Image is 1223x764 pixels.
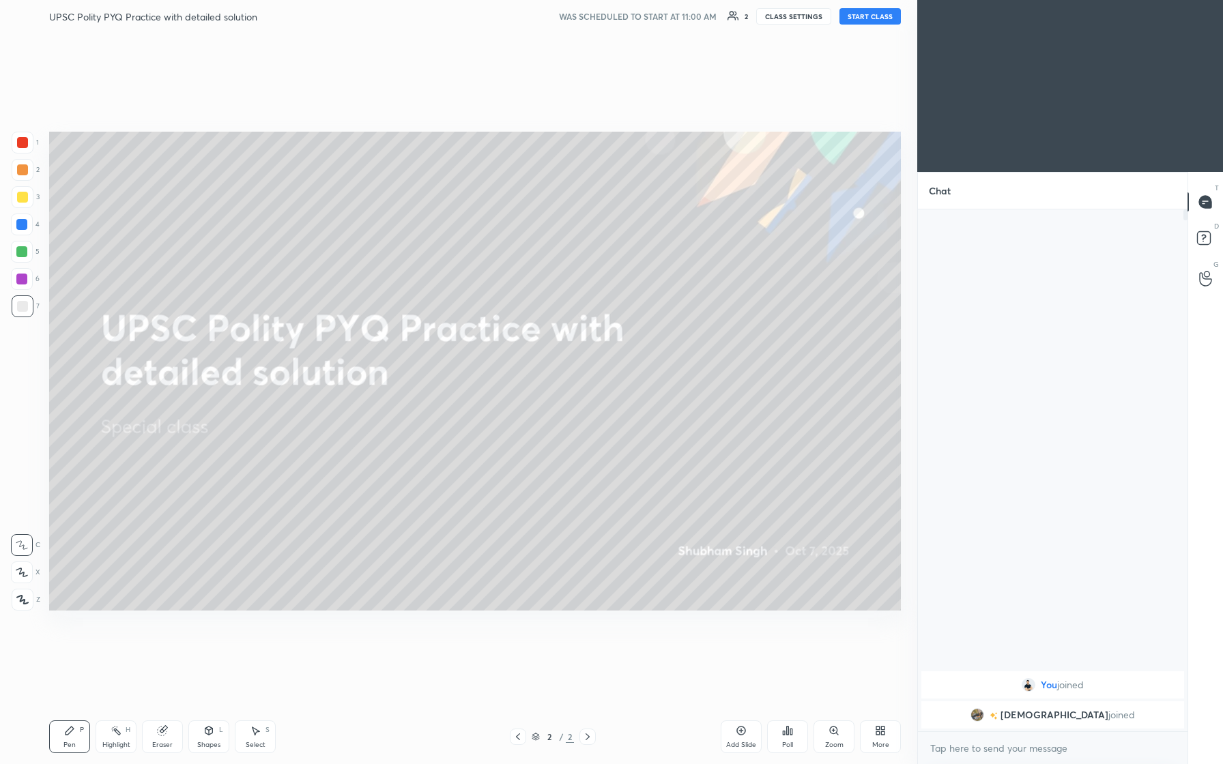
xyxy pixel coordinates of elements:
div: C [11,534,40,556]
span: joined [1057,679,1084,690]
span: You [1041,679,1057,690]
div: 7 [12,295,40,317]
div: Shapes [197,741,220,748]
div: H [126,726,130,733]
div: 2 [12,159,40,181]
div: 4 [11,214,40,235]
div: Poll [782,741,793,748]
div: X [11,561,40,583]
div: 6 [11,268,40,290]
div: 2 [566,731,574,743]
div: Add Slide [726,741,756,748]
img: no-rating-badge.077c3623.svg [990,712,998,720]
div: Zoom [825,741,844,748]
button: CLASS SETTINGS [756,8,831,25]
span: joined [1108,709,1135,720]
div: Eraser [152,741,173,748]
img: 2d7e440eb5b3429fa49ccce2c691d19b.jpg [970,708,984,722]
button: START CLASS [839,8,901,25]
div: S [265,726,270,733]
div: Pen [63,741,76,748]
p: D [1214,221,1219,231]
div: More [872,741,889,748]
div: Select [246,741,265,748]
div: Highlight [102,741,130,748]
p: T [1215,183,1219,193]
div: Z [12,589,40,611]
div: 5 [11,241,40,263]
span: [DEMOGRAPHIC_DATA] [1001,709,1108,720]
div: P [80,726,84,733]
div: grid [918,668,1188,731]
div: L [219,726,223,733]
p: G [1213,259,1219,269]
h5: WAS SCHEDULED TO START AT 11:00 AM [559,10,717,23]
img: ac15769c10034ba4b0ba1151199e52e4.file [1022,678,1035,692]
div: 2 [745,13,748,20]
div: 1 [12,132,39,153]
div: / [559,733,563,741]
div: 3 [12,186,40,208]
p: Chat [918,173,962,209]
h4: UPSC Polity PYQ Practice with detailed solution [49,10,257,23]
div: 2 [543,733,556,741]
